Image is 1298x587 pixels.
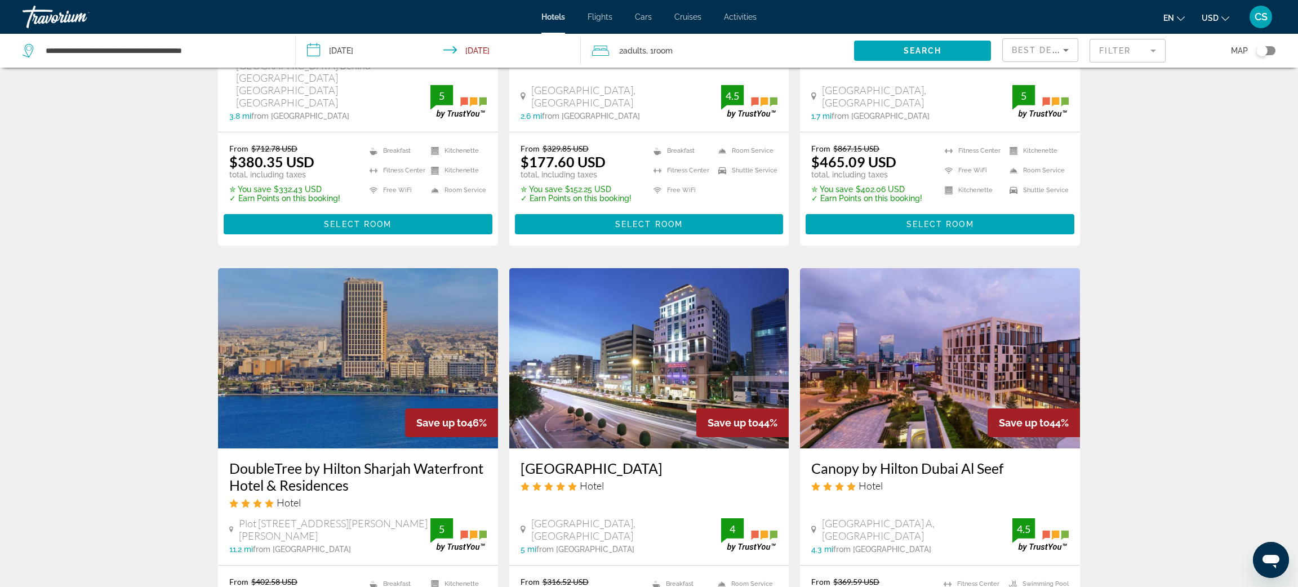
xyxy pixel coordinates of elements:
[543,577,589,586] del: $316.52 USD
[811,112,832,121] span: 1.7 mi
[521,185,562,194] span: ✮ You save
[708,417,758,429] span: Save up to
[521,153,606,170] ins: $177.60 USD
[229,185,340,194] p: $332.43 USD
[724,12,757,21] a: Activities
[588,12,612,21] a: Flights
[515,214,784,234] button: Select Room
[229,153,314,170] ins: $380.35 USD
[430,85,487,118] img: trustyou-badge.svg
[23,2,135,32] a: Travorium
[251,112,349,121] span: from [GEOGRAPHIC_DATA]
[364,144,425,158] li: Breakfast
[521,185,632,194] p: $152.25 USD
[800,268,1080,448] img: Hotel image
[811,545,833,554] span: 4.3 mi
[229,170,340,179] p: total, including taxes
[239,517,430,542] span: Plot [STREET_ADDRESS][PERSON_NAME][PERSON_NAME]
[906,220,974,229] span: Select Room
[416,417,467,429] span: Save up to
[646,43,673,59] span: , 1
[1012,89,1035,103] div: 5
[430,89,453,103] div: 5
[229,194,340,203] p: ✓ Earn Points on this booking!
[364,163,425,177] li: Fitness Center
[425,163,487,177] li: Kitchenette
[1004,183,1069,197] li: Shuttle Service
[541,12,565,21] a: Hotels
[521,112,542,121] span: 2.6 mi
[713,144,777,158] li: Room Service
[806,217,1074,229] a: Select Room
[536,545,634,554] span: from [GEOGRAPHIC_DATA]
[811,144,830,153] span: From
[832,112,930,121] span: from [GEOGRAPHIC_DATA]
[1012,522,1035,536] div: 4.5
[224,214,492,234] button: Select Room
[619,43,646,59] span: 2
[822,517,1012,542] span: [GEOGRAPHIC_DATA] A, [GEOGRAPHIC_DATA]
[806,214,1074,234] button: Select Room
[811,153,896,170] ins: $465.09 USD
[1202,10,1229,26] button: Change currency
[521,577,540,586] span: From
[218,268,498,448] img: Hotel image
[229,577,248,586] span: From
[859,479,883,492] span: Hotel
[1012,85,1069,118] img: trustyou-badge.svg
[721,518,777,552] img: trustyou-badge.svg
[521,460,778,477] h3: [GEOGRAPHIC_DATA]
[939,144,1004,158] li: Fitness Center
[1253,542,1289,578] iframe: Button to launch messaging window
[648,163,713,177] li: Fitness Center
[430,522,453,536] div: 5
[988,408,1080,437] div: 44%
[811,170,922,179] p: total, including taxes
[721,85,777,118] img: trustyou-badge.svg
[811,577,830,586] span: From
[1004,163,1069,177] li: Room Service
[405,408,498,437] div: 46%
[1004,144,1069,158] li: Kitchenette
[251,577,297,586] del: $402.58 USD
[229,144,248,153] span: From
[277,496,301,509] span: Hotel
[521,545,536,554] span: 5 mi
[521,194,632,203] p: ✓ Earn Points on this booking!
[721,522,744,536] div: 4
[833,545,931,554] span: from [GEOGRAPHIC_DATA]
[229,460,487,493] h3: DoubleTree by Hilton Sharjah Waterfront Hotel & Residences
[696,408,789,437] div: 44%
[515,217,784,229] a: Select Room
[1231,43,1248,59] span: Map
[615,220,683,229] span: Select Room
[364,183,425,197] li: Free WiFi
[425,144,487,158] li: Kitchenette
[253,545,351,554] span: from [GEOGRAPHIC_DATA]
[1163,10,1185,26] button: Change language
[648,144,713,158] li: Breakfast
[430,518,487,552] img: trustyou-badge.svg
[811,185,922,194] p: $402.06 USD
[648,183,713,197] li: Free WiFi
[1012,46,1070,55] span: Best Deals
[854,41,991,61] button: Search
[623,46,646,55] span: Adults
[833,577,879,586] del: $369.59 USD
[999,417,1050,429] span: Save up to
[635,12,652,21] span: Cars
[654,46,673,55] span: Room
[811,185,853,194] span: ✮ You save
[296,34,580,68] button: Check-in date: Nov 11, 2025 Check-out date: Nov 13, 2025
[509,268,789,448] img: Hotel image
[939,163,1004,177] li: Free WiFi
[531,84,722,109] span: [GEOGRAPHIC_DATA], [GEOGRAPHIC_DATA]
[674,12,701,21] a: Cruises
[521,170,632,179] p: total, including taxes
[542,112,640,121] span: from [GEOGRAPHIC_DATA]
